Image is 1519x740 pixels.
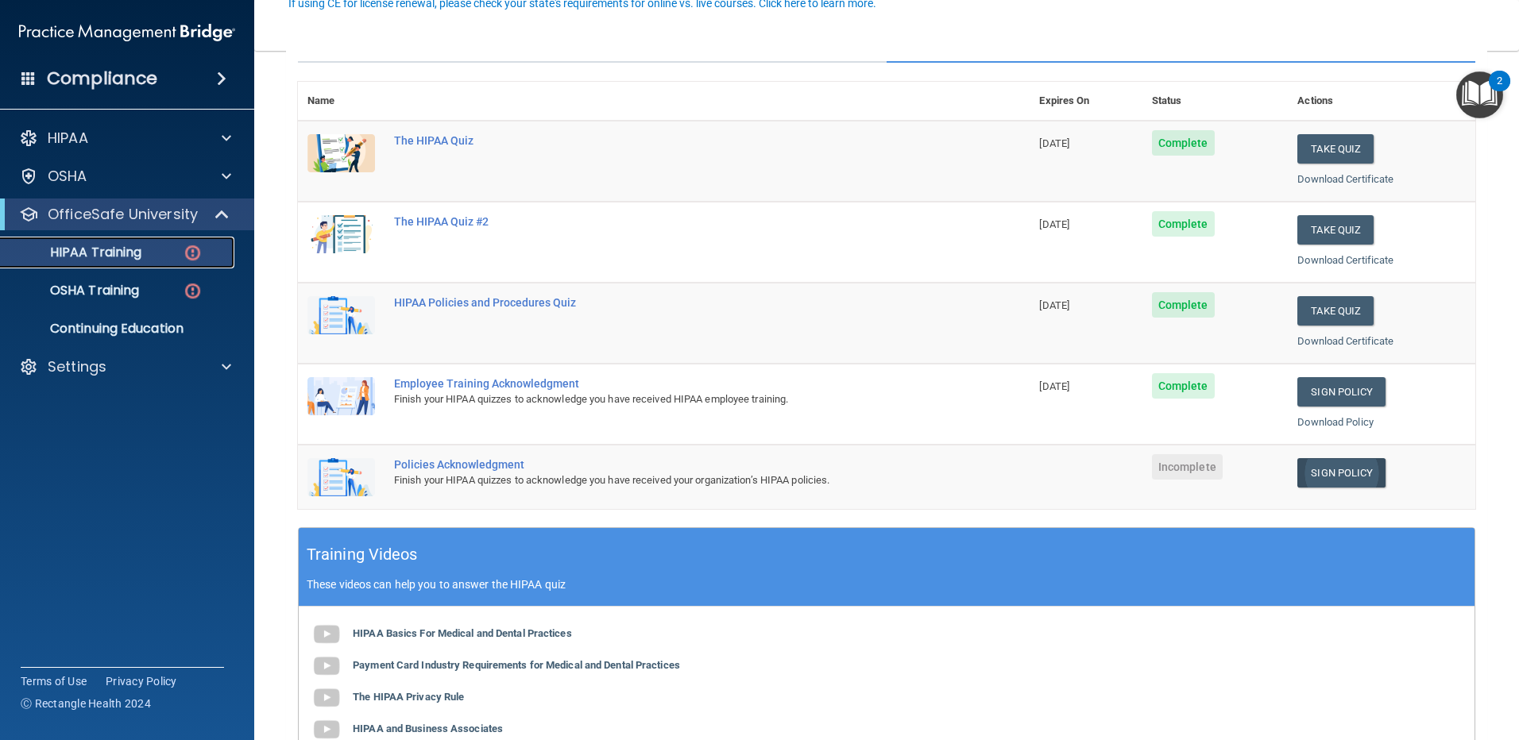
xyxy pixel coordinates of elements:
[353,691,464,703] b: The HIPAA Privacy Rule
[19,167,231,186] a: OSHA
[48,357,106,376] p: Settings
[10,283,139,299] p: OSHA Training
[1152,454,1223,480] span: Incomplete
[21,696,151,711] span: Ⓒ Rectangle Health 2024
[19,205,230,224] a: OfficeSafe University
[1297,335,1393,347] a: Download Certificate
[1297,254,1393,266] a: Download Certificate
[1497,81,1502,102] div: 2
[19,17,235,48] img: PMB logo
[10,245,141,260] p: HIPAA Training
[311,650,342,682] img: gray_youtube_icon.38fcd6cc.png
[1142,82,1289,121] th: Status
[394,390,950,409] div: Finish your HIPAA quizzes to acknowledge you have received HIPAA employee training.
[353,659,680,671] b: Payment Card Industry Requirements for Medical and Dental Practices
[1297,173,1393,185] a: Download Certificate
[183,243,203,263] img: danger-circle.6113f641.png
[1244,627,1500,691] iframe: Drift Widget Chat Controller
[1297,416,1374,428] a: Download Policy
[1456,71,1503,118] button: Open Resource Center, 2 new notifications
[1152,373,1215,399] span: Complete
[1152,130,1215,156] span: Complete
[1297,215,1374,245] button: Take Quiz
[311,682,342,714] img: gray_youtube_icon.38fcd6cc.png
[394,471,950,490] div: Finish your HIPAA quizzes to acknowledge you have received your organization’s HIPAA policies.
[353,723,503,734] b: HIPAA and Business Associates
[106,673,177,689] a: Privacy Policy
[394,134,950,147] div: The HIPAA Quiz
[307,541,418,568] h5: Training Videos
[311,619,342,650] img: gray_youtube_icon.38fcd6cc.png
[1039,218,1069,230] span: [DATE]
[394,215,950,228] div: The HIPAA Quiz #2
[19,129,231,148] a: HIPAA
[1039,137,1069,149] span: [DATE]
[1039,299,1069,311] span: [DATE]
[353,627,572,639] b: HIPAA Basics For Medical and Dental Practices
[48,129,88,148] p: HIPAA
[183,281,203,301] img: danger-circle.6113f641.png
[1297,377,1386,407] a: Sign Policy
[1297,458,1386,488] a: Sign Policy
[1030,82,1142,121] th: Expires On
[394,296,950,309] div: HIPAA Policies and Procedures Quiz
[10,321,227,337] p: Continuing Education
[1297,134,1374,164] button: Take Quiz
[48,167,87,186] p: OSHA
[394,458,950,471] div: Policies Acknowledgment
[1152,292,1215,318] span: Complete
[1039,380,1069,392] span: [DATE]
[1288,82,1475,121] th: Actions
[21,673,87,689] a: Terms of Use
[298,82,385,121] th: Name
[394,377,950,390] div: Employee Training Acknowledgment
[48,205,198,224] p: OfficeSafe University
[307,578,1467,591] p: These videos can help you to answer the HIPAA quiz
[47,67,157,90] h4: Compliance
[1297,296,1374,326] button: Take Quiz
[19,357,231,376] a: Settings
[1152,211,1215,237] span: Complete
